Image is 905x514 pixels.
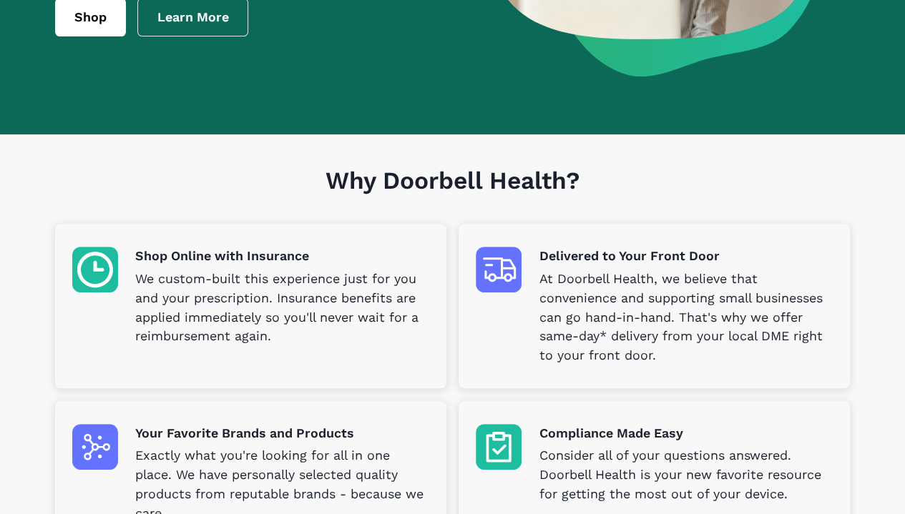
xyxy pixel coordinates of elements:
img: Shop Online with Insurance icon [72,247,118,292]
img: Your Favorite Brands and Products icon [72,424,118,470]
img: Compliance Made Easy icon [476,424,522,470]
p: Consider all of your questions answered. Doorbell Health is your new favorite resource for gettin... [539,446,833,504]
p: Your Favorite Brands and Products [135,424,429,443]
p: Compliance Made Easy [539,424,833,443]
p: Shop Online with Insurance [135,247,429,266]
img: Delivered to Your Front Door icon [476,247,522,292]
p: We custom-built this experience just for you and your prescription. Insurance benefits are applie... [135,270,429,347]
h1: Why Doorbell Health? [55,167,850,224]
p: At Doorbell Health, we believe that convenience and supporting small businesses can go hand-in-ha... [539,270,833,365]
p: Delivered to Your Front Door [539,247,833,266]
